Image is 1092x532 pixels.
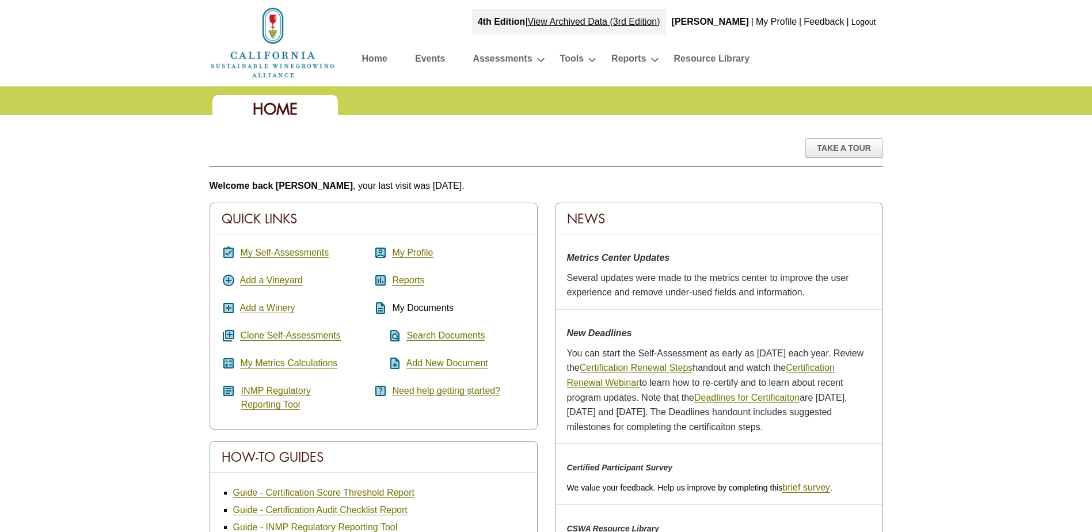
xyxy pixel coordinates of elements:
span: My Documents [392,303,454,313]
a: Events [415,51,445,71]
span: Home [253,99,298,119]
a: Home [210,37,336,47]
a: Tools [560,51,584,71]
div: How-To Guides [210,442,537,473]
a: INMP RegulatoryReporting Tool [241,386,311,410]
a: My Profile [756,17,797,26]
i: assessment [374,273,387,287]
i: article [222,384,235,398]
strong: Metrics Center Updates [567,253,670,263]
a: Clone Self-Assessments [240,330,340,341]
a: Add New Document [406,358,488,368]
i: account_box [374,246,387,260]
b: [PERSON_NAME] [672,17,749,26]
i: help_center [374,384,387,398]
img: logo_cswa2x.png [210,6,336,79]
a: Reports [392,275,424,286]
a: My Profile [392,248,433,258]
p: You can start the Self-Assessment as early as [DATE] each year. Review the handout and watch the ... [567,346,871,435]
a: Need help getting started? [392,386,500,396]
a: brief survey [782,482,830,493]
div: | [846,9,850,35]
a: Guide - Certification Score Threshold Report [233,488,414,498]
a: Assessments [473,51,532,71]
i: queue [222,329,235,343]
a: Search Documents [406,330,485,341]
div: Quick Links [210,203,537,234]
a: Feedback [804,17,844,26]
a: Home [362,51,387,71]
a: Deadlines for Certificaiton [694,393,800,403]
a: Certification Renewal Webinar [567,363,835,388]
i: note_add [374,356,402,370]
a: Reports [611,51,646,71]
i: assignment_turned_in [222,246,235,260]
strong: 4th Edition [478,17,526,26]
a: My Metrics Calculations [240,358,337,368]
div: | [750,9,755,35]
a: Logout [851,17,876,26]
a: Add a Vineyard [240,275,303,286]
div: | [472,9,666,35]
span: We value your feedback. Help us improve by completing this . [567,483,832,492]
div: Take A Tour [805,138,883,158]
a: My Self-Assessments [240,248,329,258]
em: Certified Participant Survey [567,463,673,472]
a: View Archived Data (3rd Edition) [528,17,660,26]
b: Welcome back [PERSON_NAME] [210,181,353,191]
a: Resource Library [674,51,750,71]
i: add_circle [222,273,235,287]
div: | [798,9,802,35]
i: add_box [222,301,235,315]
i: description [374,301,387,315]
i: calculate [222,356,235,370]
p: , your last visit was [DATE]. [210,178,883,193]
div: News [555,203,882,234]
a: Add a Winery [240,303,295,313]
span: Several updates were made to the metrics center to improve the user experience and remove under-u... [567,273,849,298]
i: find_in_page [374,329,402,343]
a: Certification Renewal Steps [580,363,693,373]
a: Guide - Certification Audit Checklist Report [233,505,408,515]
strong: New Deadlines [567,328,632,338]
